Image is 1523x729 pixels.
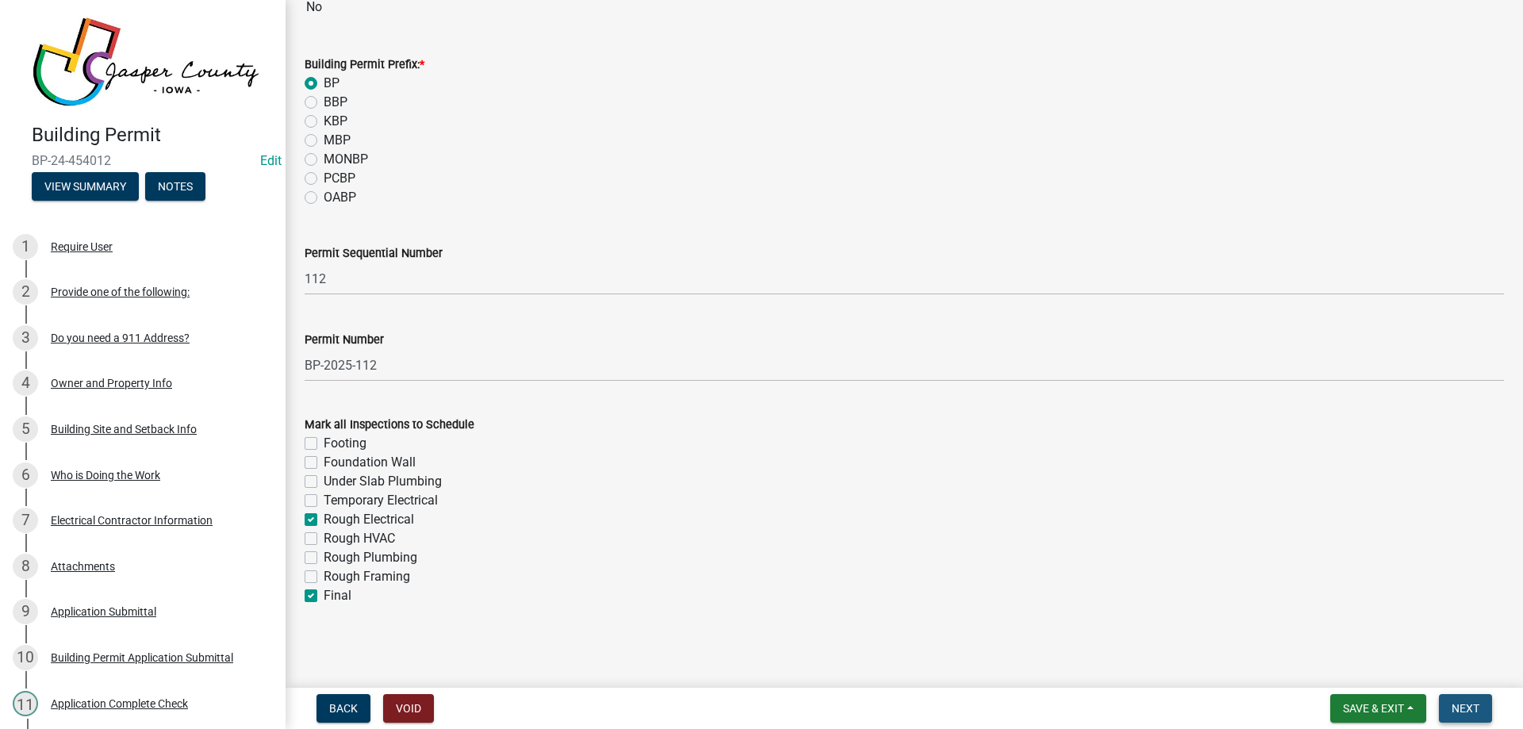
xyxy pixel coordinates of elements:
[324,112,347,131] label: KBP
[305,59,424,71] label: Building Permit Prefix:
[51,378,172,389] div: Owner and Property Info
[51,515,213,526] div: Electrical Contractor Information
[1343,702,1404,715] span: Save & Exit
[324,453,416,472] label: Foundation Wall
[13,279,38,305] div: 2
[13,508,38,533] div: 7
[383,694,434,723] button: Void
[324,472,442,491] label: Under Slab Plumbing
[260,153,282,168] wm-modal-confirm: Edit Application Number
[145,172,205,201] button: Notes
[32,181,139,194] wm-modal-confirm: Summary
[324,586,351,605] label: Final
[13,325,38,351] div: 3
[324,74,340,93] label: BP
[51,470,160,481] div: Who is Doing the Work
[51,332,190,343] div: Do you need a 911 Address?
[324,510,414,529] label: Rough Electrical
[51,286,190,297] div: Provide one of the following:
[324,93,347,112] label: BBP
[51,606,156,617] div: Application Submittal
[13,416,38,442] div: 5
[51,652,233,663] div: Building Permit Application Submittal
[329,702,358,715] span: Back
[13,691,38,716] div: 11
[13,599,38,624] div: 9
[51,698,188,709] div: Application Complete Check
[13,462,38,488] div: 6
[13,645,38,670] div: 10
[260,153,282,168] a: Edit
[324,548,417,567] label: Rough Plumbing
[1330,694,1426,723] button: Save & Exit
[13,234,38,259] div: 1
[324,491,438,510] label: Temporary Electrical
[324,529,395,548] label: Rough HVAC
[305,420,474,431] label: Mark all Inspections to Schedule
[324,567,410,586] label: Rough Framing
[32,172,139,201] button: View Summary
[305,335,384,346] label: Permit Number
[324,150,368,169] label: MONBP
[13,554,38,579] div: 8
[51,241,113,252] div: Require User
[32,17,260,107] img: Jasper County, Iowa
[51,424,197,435] div: Building Site and Setback Info
[324,131,351,150] label: MBP
[324,434,366,453] label: Footing
[32,124,273,147] h4: Building Permit
[324,188,356,207] label: OABP
[316,694,370,723] button: Back
[51,561,115,572] div: Attachments
[305,248,443,259] label: Permit Sequential Number
[13,370,38,396] div: 4
[145,181,205,194] wm-modal-confirm: Notes
[324,169,355,188] label: PCBP
[1439,694,1492,723] button: Next
[32,153,254,168] span: BP-24-454012
[1452,702,1479,715] span: Next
